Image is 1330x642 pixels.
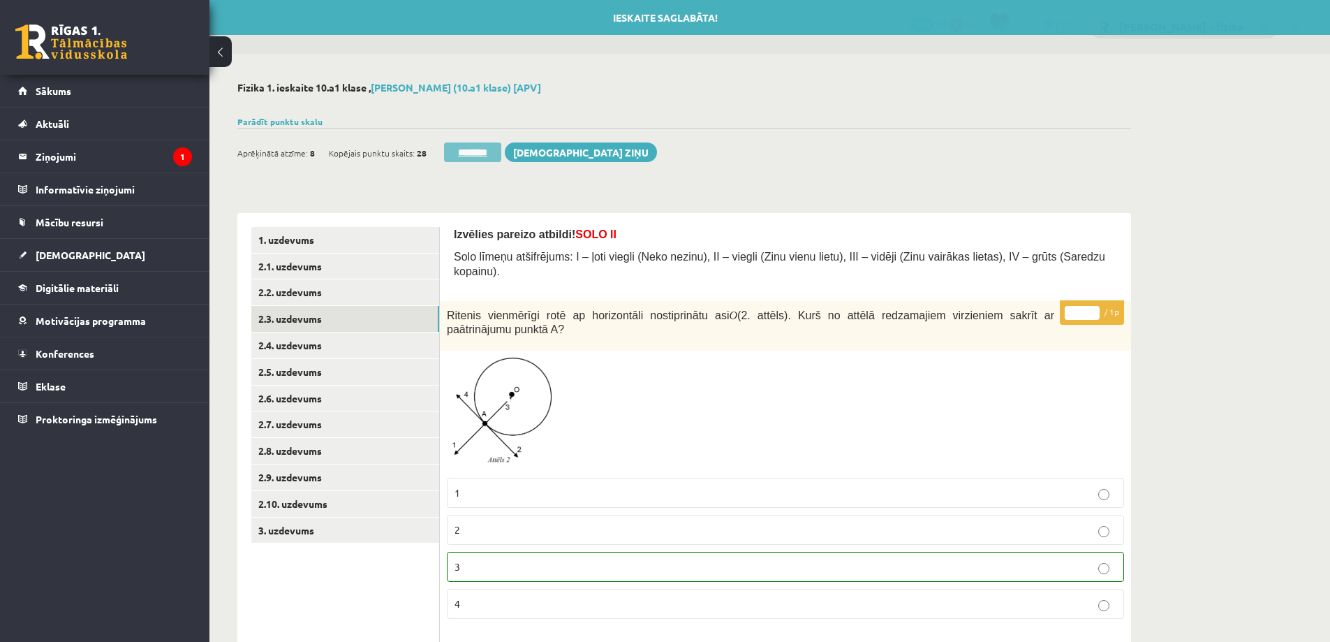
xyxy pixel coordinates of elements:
span: (2. attēls). Kurš no attēlā redzamajiem virzieniem sakrīt ar paātrinājumu punktā A? [447,309,1054,336]
img: 1.png [447,358,552,470]
span: Aktuāli [36,117,69,130]
a: 3. uzdevums [251,518,439,543]
: O [730,309,738,321]
span: 3 [455,560,460,573]
a: Sākums [18,75,192,107]
span: Eklase [36,380,66,393]
a: Digitālie materiāli [18,272,192,304]
span: 28 [417,143,427,163]
span: Mācību resursi [36,216,103,228]
a: 1. uzdevums [251,227,439,253]
span: Izvēlies pareizo atbildi! [454,228,616,240]
span: 4 [455,597,460,610]
a: 2.2. uzdevums [251,279,439,305]
a: Rīgas 1. Tālmācības vidusskola [15,24,127,59]
input: 2 [1098,526,1109,537]
span: SOLO II [575,228,616,240]
span: Digitālie materiāli [36,282,119,294]
input: 4 [1098,600,1109,611]
span: Sākums [36,85,71,97]
i: 1 [173,147,192,166]
p: / 1p [1060,300,1124,325]
span: Aprēķinātā atzīme: [237,143,308,163]
a: Informatīvie ziņojumi [18,173,192,205]
a: [DEMOGRAPHIC_DATA] [18,239,192,271]
a: [PERSON_NAME] (10.a1 klase) [APV] [371,81,541,94]
span: 8 [310,143,315,163]
h2: Fizika 1. ieskaite 10.a1 klase , [237,82,1131,94]
a: 2.7. uzdevums [251,411,439,437]
a: Eklase [18,370,192,402]
legend: Ziņojumi [36,140,192,173]
a: 2.6. uzdevums [251,386,439,411]
a: Motivācijas programma [18,305,192,337]
span: Kopējais punktu skaits: [329,143,415,163]
a: 2.3. uzdevums [251,306,439,332]
a: 2.10. uzdevums [251,491,439,517]
a: [DEMOGRAPHIC_DATA] ziņu [505,143,657,162]
span: Konferences [36,347,94,360]
a: Proktoringa izmēģinājums [18,403,192,435]
a: 2.4. uzdevums [251,333,439,358]
a: 2.5. uzdevums [251,359,439,385]
span: Solo līmeņu atšifrējums: I – ļoti viegli (Neko nezinu), II – viegli (Zinu vienu lietu), III – vid... [454,251,1105,277]
a: Aktuāli [18,108,192,140]
span: Ritenis vienmērīgi rotē ap horizontāli nostiprinātu asi [447,309,730,321]
a: 2.9. uzdevums [251,465,439,490]
a: Konferences [18,337,192,370]
span: Proktoringa izmēģinājums [36,413,157,425]
span: 2 [455,523,460,536]
a: Ziņojumi1 [18,140,192,173]
a: 2.1. uzdevums [251,254,439,279]
span: Motivācijas programma [36,314,146,327]
input: 1 [1098,489,1109,500]
a: 2.8. uzdevums [251,438,439,464]
a: Mācību resursi [18,206,192,238]
input: 3 [1098,563,1109,574]
span: [DEMOGRAPHIC_DATA] [36,249,145,261]
span: 1 [455,486,460,499]
a: Parādīt punktu skalu [237,116,323,127]
legend: Informatīvie ziņojumi [36,173,192,205]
